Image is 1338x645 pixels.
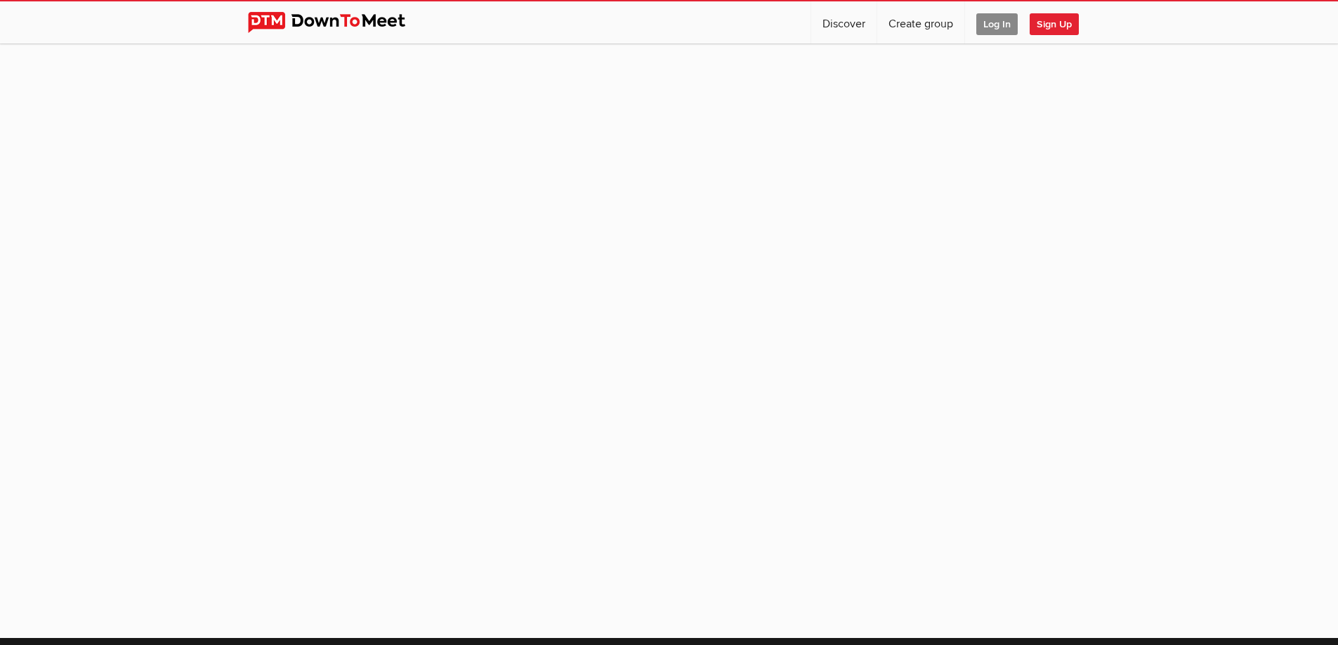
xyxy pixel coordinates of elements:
img: DownToMeet [248,12,427,33]
span: Sign Up [1030,13,1079,35]
a: Log In [965,1,1029,44]
a: Discover [811,1,877,44]
span: Log In [976,13,1018,35]
a: Sign Up [1030,1,1090,44]
a: Create group [877,1,964,44]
